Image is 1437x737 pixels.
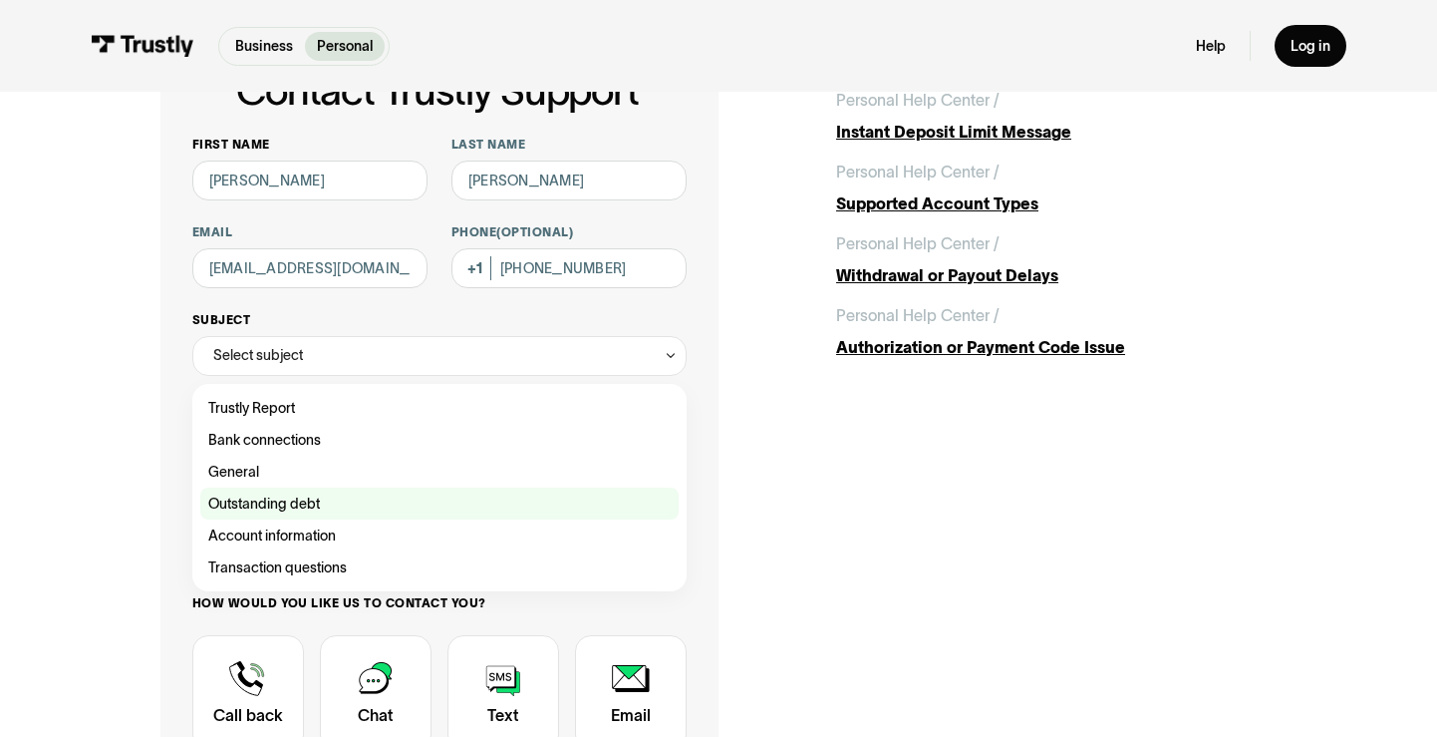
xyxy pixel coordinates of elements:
label: First name [192,137,428,153]
label: Last name [451,137,687,153]
div: Withdrawal or Payout Delays [836,263,1277,287]
div: Instant Deposit Limit Message [836,120,1277,144]
input: alex@mail.com [192,248,428,288]
a: Personal Help Center /Authorization or Payment Code Issue [836,303,1277,359]
a: Help [1196,37,1226,55]
span: General [208,460,259,484]
div: Personal Help Center / [836,231,1000,255]
label: Subject [192,312,687,328]
a: Personal Help Center /Supported Account Types [836,160,1277,215]
a: Log in [1275,25,1346,67]
input: Alex [192,161,428,200]
div: Personal Help Center / [836,160,1000,184]
a: Business [223,32,305,61]
label: How would you like us to contact you? [192,595,687,611]
div: Select subject [192,336,687,376]
span: Transaction questions [208,555,347,579]
span: Trustly Report [208,396,295,420]
a: Personal Help Center /Instant Deposit Limit Message [836,88,1277,144]
label: Email [192,224,428,240]
span: (Optional) [496,225,573,238]
label: Phone [451,224,687,240]
div: Personal Help Center / [836,303,1000,327]
p: Business [235,36,293,57]
div: Log in [1291,37,1330,55]
div: Authorization or Payment Code Issue [836,335,1277,359]
input: (555) 555-5555 [451,248,687,288]
a: Personal Help Center /Withdrawal or Payout Delays [836,231,1277,287]
span: Bank connections [208,428,321,452]
div: Select subject [213,343,303,367]
p: Personal [317,36,373,57]
span: Account information [208,524,336,548]
input: Howard [451,161,687,200]
span: Outstanding debt [208,492,320,516]
img: Trustly Logo [91,35,194,57]
nav: Select subject [192,376,687,591]
div: Supported Account Types [836,191,1277,215]
div: Personal Help Center / [836,88,1000,112]
a: Personal [305,32,385,61]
